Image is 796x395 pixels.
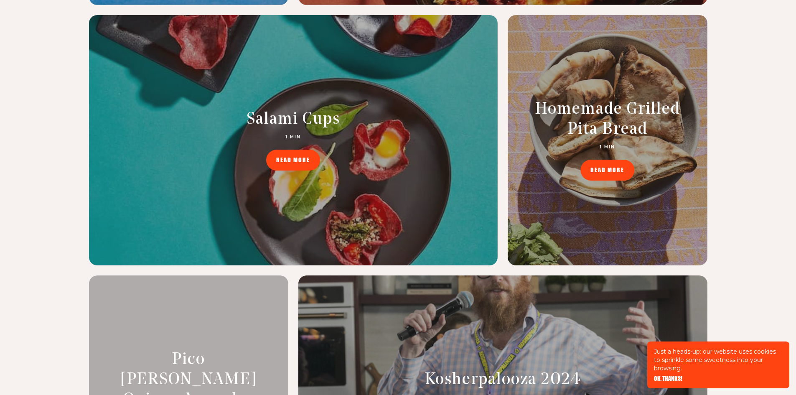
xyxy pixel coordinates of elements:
[266,150,320,171] a: READ MORE
[521,145,694,150] p: 1 MIN
[590,167,624,173] span: READ MORE
[580,160,634,181] a: READ MORE
[186,135,400,140] p: 1 MIN
[521,99,694,140] h2: Homemade Grilled Pita Bread
[396,370,610,390] h2: Kosherpalooza 2024
[654,347,783,372] p: Just a heads-up: our website uses cookies to sprinkle some sweetness into your browsing.
[186,110,400,130] h2: Salami Cups
[654,376,682,382] button: OK, THANKS!
[276,157,310,163] span: READ MORE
